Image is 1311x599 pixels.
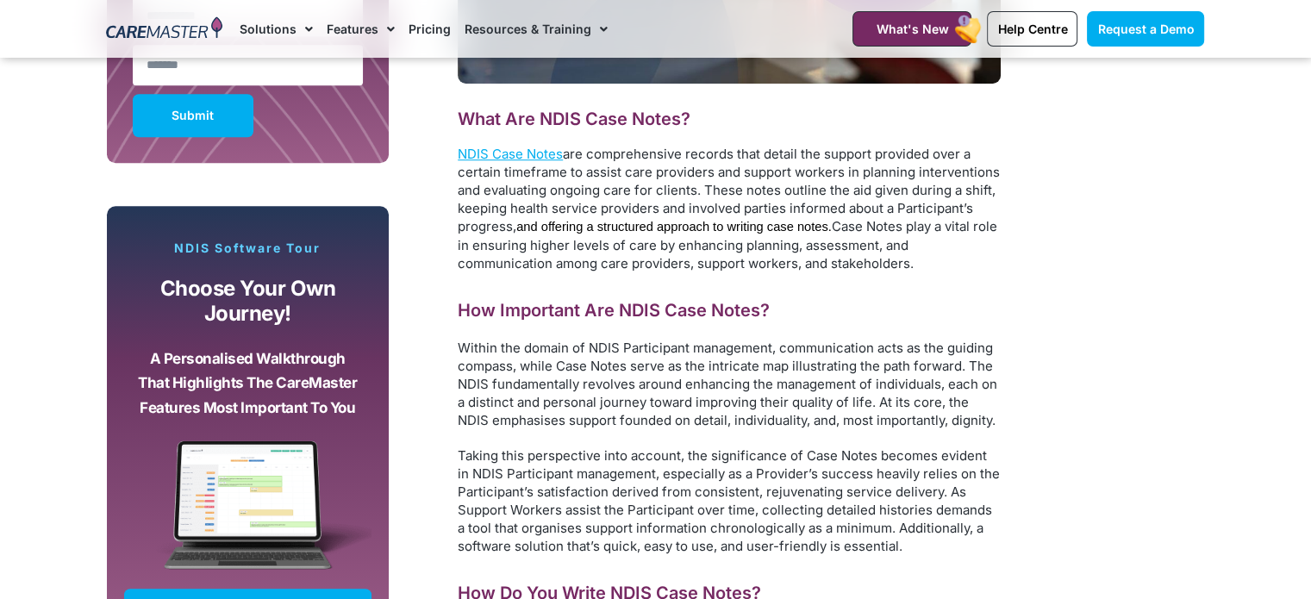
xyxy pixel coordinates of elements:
span: Request a Demo [1097,22,1194,36]
span: What's New [876,22,948,36]
a: NDIS Case Notes [458,146,563,162]
a: Help Centre [987,11,1077,47]
h3: What Are NDIS Case Notes? [458,108,1001,131]
p: NDIS Software Tour [124,240,372,256]
p: A personalised walkthrough that highlights the CareMaster features most important to you [137,346,359,421]
h2: How Important Are NDIS Case Notes? [458,299,1001,321]
a: What's New [852,11,971,47]
a: Request a Demo [1087,11,1204,47]
span: Help Centre [997,22,1067,36]
p: are comprehensive records that detail the support provided over a certain timeframe to assist car... [458,145,1001,272]
span: and offering a structured approach to writing case notes. [516,220,832,234]
span: Submit [172,111,214,120]
p: Choose your own journey! [137,277,359,326]
span: Taking this perspective into account, the significance of Case Notes becomes evident in NDIS Part... [458,447,1000,554]
img: CareMaster Software Mockup on Screen [124,440,372,589]
button: Submit [133,94,253,137]
img: CareMaster Logo [106,16,222,42]
span: Within the domain of NDIS Participant management, communication acts as the guiding compass, whil... [458,340,997,428]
